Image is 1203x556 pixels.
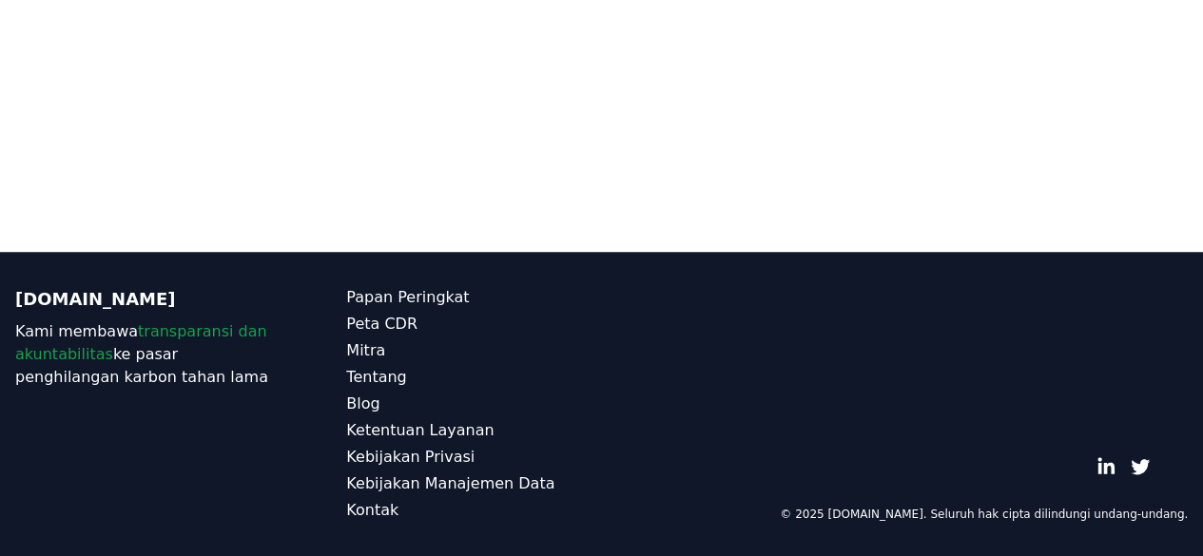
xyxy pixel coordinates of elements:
a: Blog [346,393,601,415]
a: Kebijakan Manajemen Data [346,472,601,495]
font: transparansi dan akuntabilitas [15,322,267,363]
a: Ketentuan Layanan [346,419,601,442]
a: LinkedIn [1096,457,1116,476]
font: ke pasar penghilangan karbon tahan lama [15,345,268,386]
font: Tentang [346,368,406,386]
font: [DOMAIN_NAME] [15,289,176,309]
font: Peta CDR [346,315,417,333]
a: Peta CDR [346,313,601,336]
font: Blog [346,394,379,412]
font: Ketentuan Layanan [346,421,494,439]
font: Mitra [346,341,385,359]
font: Papan Peringkat [346,288,469,306]
a: Kebijakan Privasi [346,446,601,469]
a: Mitra [346,339,601,362]
font: © 2025 [DOMAIN_NAME]. Seluruh hak cipta dilindungi undang-undang. [780,508,1188,521]
a: Papan Peringkat [346,286,601,309]
font: Kontak [346,501,398,519]
a: Twitter [1131,457,1150,476]
font: Kebijakan Privasi [346,448,475,466]
font: Kami membawa [15,322,138,340]
a: Kontak [346,499,601,522]
font: Kebijakan Manajemen Data [346,474,554,492]
a: Tentang [346,366,601,389]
